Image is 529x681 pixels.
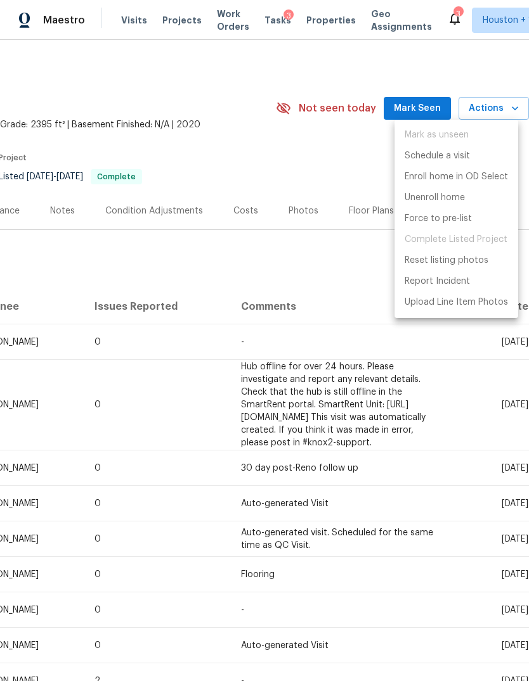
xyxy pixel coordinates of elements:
p: Report Incident [405,275,470,288]
p: Schedule a visit [405,150,470,163]
p: Reset listing photos [405,254,488,267]
p: Upload Line Item Photos [405,296,508,309]
p: Enroll home in OD Select [405,170,508,184]
p: Force to pre-list [405,212,472,226]
p: Unenroll home [405,191,465,205]
span: Project is already completed [395,229,518,250]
